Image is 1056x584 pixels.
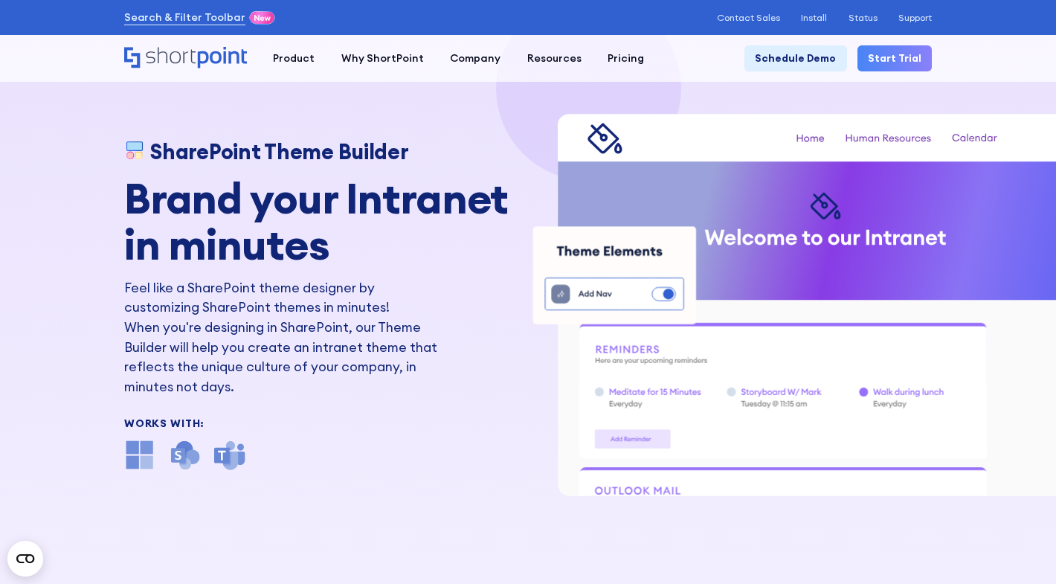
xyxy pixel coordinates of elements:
a: Home [124,47,247,70]
a: Status [849,13,878,23]
a: Why ShortPoint [328,45,437,71]
a: Support [898,13,932,23]
div: Why ShortPoint [341,51,424,66]
div: Resources [527,51,582,66]
img: microsoft office icon [124,439,156,471]
a: Schedule Demo [744,45,846,71]
a: Resources [514,45,595,71]
a: Search & Filter Toolbar [124,10,245,25]
div: Works With: [124,418,521,429]
a: Pricing [595,45,658,71]
div: Product [273,51,315,66]
div: Company [450,51,500,66]
a: Company [437,45,515,71]
a: Contact Sales [717,13,780,23]
iframe: Chat Widget [982,513,1056,584]
div: Pricing [608,51,644,66]
img: SharePoint icon [169,439,201,471]
strong: Brand your Intranet in minutes [124,171,508,271]
a: Start Trial [857,45,932,71]
div: Csevegés widget [982,513,1056,584]
img: microsoft teams icon [214,439,246,471]
a: Product [260,45,329,71]
button: Open CMP widget [7,541,43,577]
h2: Feel like a SharePoint theme designer by customizing SharePoint themes in minutes! [124,278,451,318]
p: When you're designing in SharePoint, our Theme Builder will help you create an intranet theme tha... [124,318,451,397]
h1: SharePoint Theme Builder [150,140,408,164]
a: Install [801,13,827,23]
